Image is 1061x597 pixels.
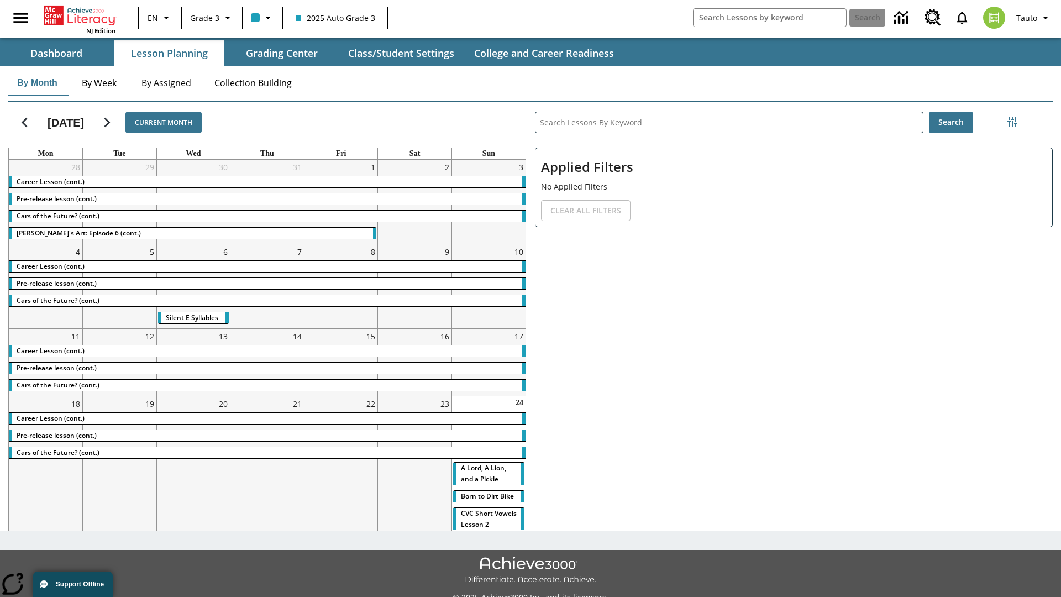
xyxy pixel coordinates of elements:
td: August 10, 2025 [451,244,526,329]
div: Career Lesson (cont.) [9,345,526,357]
a: August 10, 2025 [512,244,526,259]
a: Sunday [480,148,497,159]
span: Support Offline [56,580,104,588]
span: Cars of the Future? (cont.) [17,380,99,390]
button: Current Month [125,112,202,133]
button: Open side menu [4,2,37,34]
span: Pre-release lesson (cont.) [17,279,97,288]
span: Career Lesson (cont.) [17,346,85,355]
a: August 21, 2025 [291,396,304,411]
span: Cars of the Future? (cont.) [17,211,99,221]
button: Select a new avatar [976,3,1012,32]
span: Career Lesson (cont.) [17,261,85,271]
div: Career Lesson (cont.) [9,413,526,424]
span: Grade 3 [190,12,219,24]
a: August 20, 2025 [217,396,230,411]
a: August 24, 2025 [513,396,526,410]
a: July 28, 2025 [69,160,82,175]
button: Class color is light blue. Change class color [246,8,279,28]
a: Tuesday [111,148,128,159]
span: EN [148,12,158,24]
button: By Month [8,70,66,96]
button: Search [929,112,973,133]
a: August 9, 2025 [443,244,451,259]
div: Silent E Syllables [158,312,229,323]
h2: [DATE] [48,116,84,129]
div: Pre-release lesson (cont.) [9,430,526,441]
td: July 28, 2025 [9,160,83,244]
div: Cars of the Future? (cont.) [9,380,526,391]
a: August 2, 2025 [443,160,451,175]
span: Career Lesson (cont.) [17,413,85,423]
button: Dashboard [1,40,112,66]
a: August 6, 2025 [221,244,230,259]
button: By Week [72,70,127,96]
td: August 7, 2025 [230,244,304,329]
button: Grade: Grade 3, Select a grade [186,8,239,28]
td: August 14, 2025 [230,328,304,396]
img: Achieve3000 Differentiate Accelerate Achieve [465,557,596,585]
span: Pre-release lesson (cont.) [17,363,97,373]
a: July 29, 2025 [143,160,156,175]
a: Resource Center, Will open in new tab [918,3,948,33]
div: Pre-release lesson (cont.) [9,363,526,374]
button: College and Career Readiness [465,40,623,66]
span: Born to Dirt Bike [461,491,514,501]
span: CVC Short Vowels Lesson 2 [461,509,517,529]
a: August 18, 2025 [69,396,82,411]
a: Saturday [407,148,422,159]
span: Pre-release lesson (cont.) [17,431,97,440]
p: No Applied Filters [541,181,1047,192]
td: August 6, 2025 [156,244,230,329]
div: Cars of the Future? (cont.) [9,295,526,306]
a: Notifications [948,3,976,32]
span: Cars of the Future? (cont.) [17,296,99,305]
a: August 17, 2025 [512,329,526,344]
a: August 3, 2025 [517,160,526,175]
td: August 16, 2025 [378,328,452,396]
span: Cars of the Future? (cont.) [17,448,99,457]
a: Monday [36,148,56,159]
div: Cars of the Future? (cont.) [9,211,526,222]
a: August 22, 2025 [364,396,377,411]
a: Thursday [258,148,276,159]
span: Silent E Syllables [166,313,218,322]
button: Collection Building [206,70,301,96]
button: Profile/Settings [1012,8,1057,28]
div: Violet's Art: Episode 6 (cont.) [9,228,376,239]
a: August 15, 2025 [364,329,377,344]
td: August 15, 2025 [304,328,378,396]
span: Career Lesson (cont.) [17,177,85,186]
span: Violet's Art: Episode 6 (cont.) [17,228,141,238]
div: Applied Filters [535,148,1053,227]
td: August 9, 2025 [378,244,452,329]
a: August 23, 2025 [438,396,451,411]
button: Grading Center [227,40,337,66]
a: August 7, 2025 [295,244,304,259]
div: Career Lesson (cont.) [9,261,526,272]
span: NJ Edition [86,27,115,35]
a: August 12, 2025 [143,329,156,344]
a: July 30, 2025 [217,160,230,175]
a: August 11, 2025 [69,329,82,344]
button: Filters Side menu [1001,111,1023,133]
td: August 12, 2025 [83,328,157,396]
td: July 29, 2025 [83,160,157,244]
button: Support Offline [33,572,113,597]
div: Born to Dirt Bike [453,491,524,502]
button: Next [93,108,121,137]
img: avatar image [983,7,1005,29]
div: Cars of the Future? (cont.) [9,447,526,458]
td: August 4, 2025 [9,244,83,329]
div: CVC Short Vowels Lesson 2 [453,508,524,530]
td: July 30, 2025 [156,160,230,244]
a: Friday [334,148,349,159]
td: August 2, 2025 [378,160,452,244]
input: search field [694,9,846,27]
td: August 11, 2025 [9,328,83,396]
td: August 3, 2025 [451,160,526,244]
button: Lesson Planning [114,40,224,66]
td: August 17, 2025 [451,328,526,396]
td: August 1, 2025 [304,160,378,244]
td: August 8, 2025 [304,244,378,329]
